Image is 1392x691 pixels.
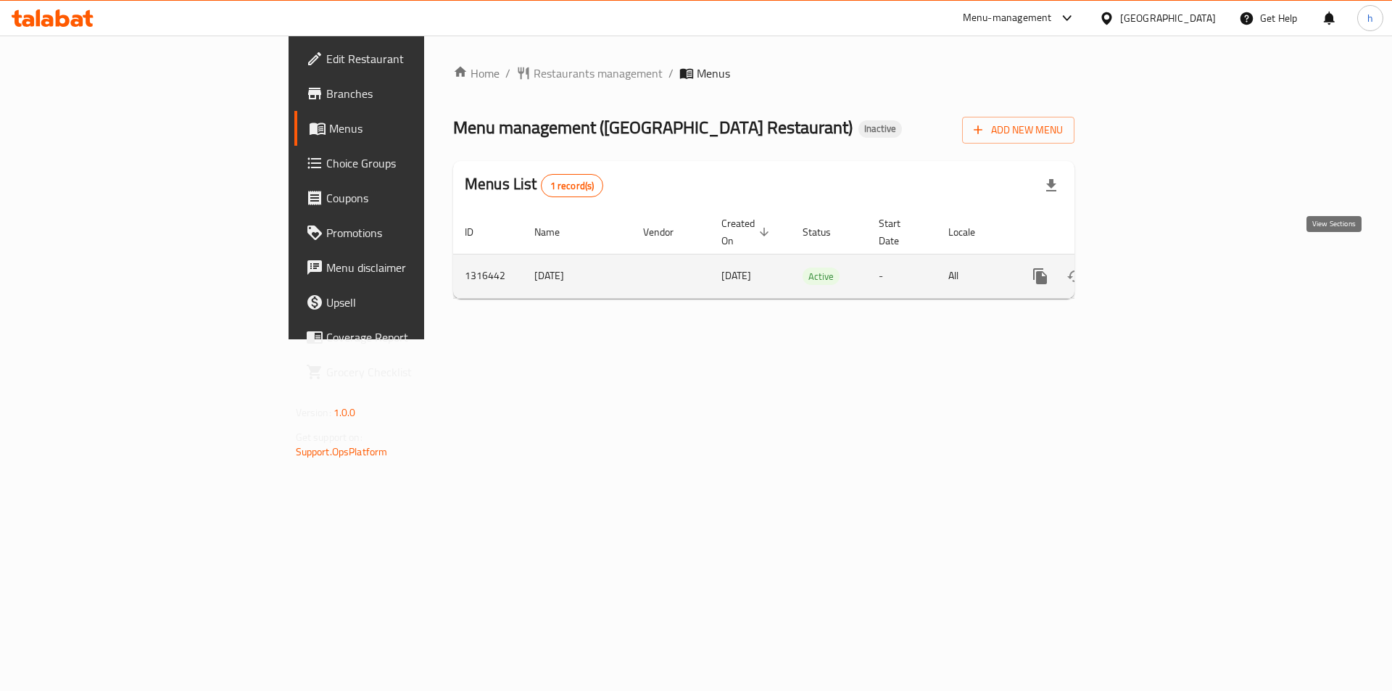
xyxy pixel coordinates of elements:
[541,174,604,197] div: Total records count
[948,223,994,241] span: Locale
[1023,259,1058,294] button: more
[453,111,853,144] span: Menu management ( [GEOGRAPHIC_DATA] Restaurant )
[294,181,521,215] a: Coupons
[1011,210,1174,255] th: Actions
[326,363,510,381] span: Grocery Checklist
[963,9,1052,27] div: Menu-management
[465,173,603,197] h2: Menus List
[542,179,603,193] span: 1 record(s)
[326,328,510,346] span: Coverage Report
[534,65,663,82] span: Restaurants management
[296,403,331,422] span: Version:
[453,210,1174,299] table: enhanced table
[294,250,521,285] a: Menu disclaimer
[296,442,388,461] a: Support.OpsPlatform
[326,85,510,102] span: Branches
[294,41,521,76] a: Edit Restaurant
[937,254,1011,298] td: All
[326,50,510,67] span: Edit Restaurant
[858,120,902,138] div: Inactive
[333,403,356,422] span: 1.0.0
[294,320,521,355] a: Coverage Report
[294,111,521,146] a: Menus
[697,65,730,82] span: Menus
[668,65,674,82] li: /
[326,154,510,172] span: Choice Groups
[326,259,510,276] span: Menu disclaimer
[962,117,1074,144] button: Add New Menu
[294,146,521,181] a: Choice Groups
[1120,10,1216,26] div: [GEOGRAPHIC_DATA]
[465,223,492,241] span: ID
[1034,168,1069,203] div: Export file
[294,215,521,250] a: Promotions
[294,285,521,320] a: Upsell
[974,121,1063,139] span: Add New Menu
[1058,259,1093,294] button: Change Status
[803,223,850,241] span: Status
[803,268,840,285] span: Active
[296,428,362,447] span: Get support on:
[643,223,692,241] span: Vendor
[329,120,510,137] span: Menus
[858,123,902,135] span: Inactive
[326,189,510,207] span: Coupons
[721,215,774,249] span: Created On
[516,65,663,82] a: Restaurants management
[721,266,751,285] span: [DATE]
[879,215,919,249] span: Start Date
[523,254,631,298] td: [DATE]
[326,224,510,241] span: Promotions
[453,65,1074,82] nav: breadcrumb
[1367,10,1373,26] span: h
[294,76,521,111] a: Branches
[534,223,579,241] span: Name
[326,294,510,311] span: Upsell
[294,355,521,389] a: Grocery Checklist
[867,254,937,298] td: -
